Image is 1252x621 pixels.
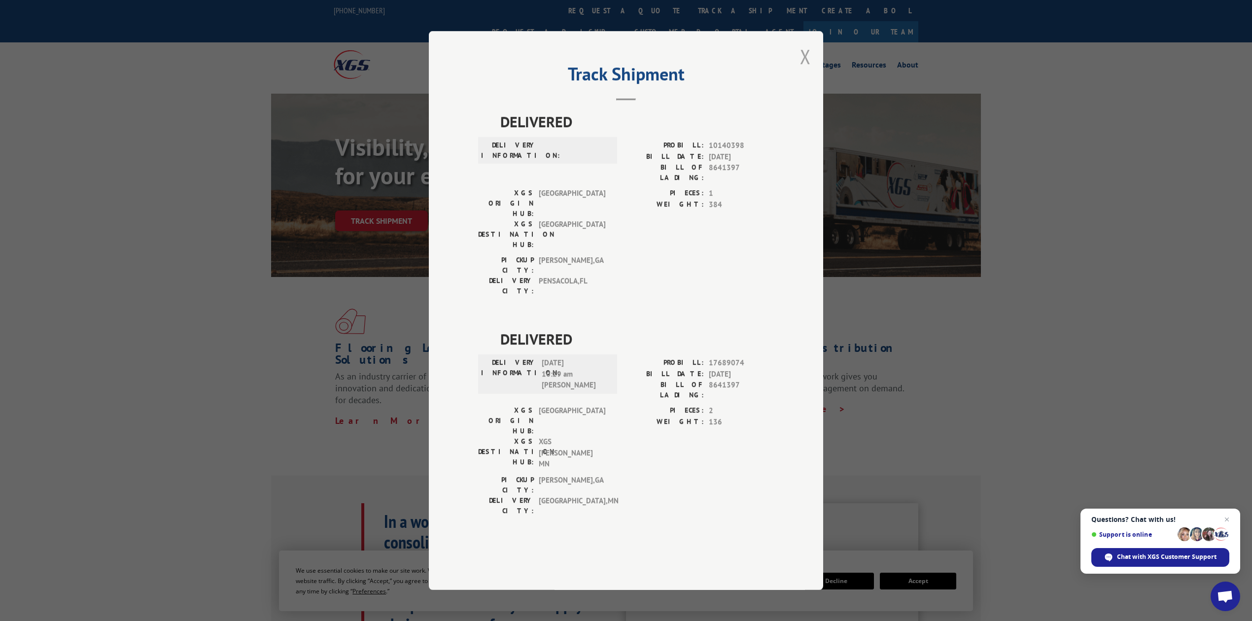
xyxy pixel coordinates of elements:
span: 8641397 [709,162,774,183]
label: PIECES: [626,188,704,199]
label: BILL DATE: [626,369,704,380]
div: Chat with XGS Customer Support [1091,548,1229,567]
label: XGS ORIGIN HUB: [478,188,534,219]
span: 136 [709,416,774,428]
span: Support is online [1091,531,1174,538]
label: WEIGHT: [626,416,704,428]
label: XGS ORIGIN HUB: [478,405,534,436]
span: 2 [709,405,774,416]
span: Chat with XGS Customer Support [1117,552,1217,561]
label: DELIVERY INFORMATION: [481,140,537,161]
span: DELIVERED [500,110,774,133]
label: BILL DATE: [626,151,704,163]
span: [GEOGRAPHIC_DATA] [539,219,605,250]
span: Questions? Chat with us! [1091,516,1229,523]
label: DELIVERY CITY: [478,495,534,516]
label: XGS DESTINATION HUB: [478,436,534,470]
span: 17689074 [709,357,774,369]
label: PICKUP CITY: [478,475,534,495]
label: BILL OF LADING: [626,162,704,183]
span: 384 [709,199,774,210]
label: XGS DESTINATION HUB: [478,219,534,250]
span: PENSACOLA , FL [539,276,605,296]
button: Close modal [800,43,811,69]
span: [DATE] [709,151,774,163]
label: PIECES: [626,405,704,416]
label: DELIVERY INFORMATION: [481,357,537,391]
div: Open chat [1211,582,1240,611]
label: DELIVERY CITY: [478,276,534,296]
span: 1 [709,188,774,199]
span: Close chat [1221,514,1233,525]
label: PROBILL: [626,357,704,369]
span: [GEOGRAPHIC_DATA] [539,188,605,219]
label: WEIGHT: [626,199,704,210]
span: 8641397 [709,379,774,400]
h2: Track Shipment [478,67,774,86]
span: [PERSON_NAME] , GA [539,255,605,276]
span: [DATE] 10:29 am [PERSON_NAME] [542,357,608,391]
label: BILL OF LADING: [626,379,704,400]
span: [PERSON_NAME] , GA [539,475,605,495]
label: PICKUP CITY: [478,255,534,276]
span: XGS [PERSON_NAME] MN [539,436,605,470]
label: PROBILL: [626,140,704,151]
span: [DATE] [709,369,774,380]
span: [GEOGRAPHIC_DATA] [539,405,605,436]
span: 10140398 [709,140,774,151]
span: DELIVERED [500,328,774,350]
span: [GEOGRAPHIC_DATA] , MN [539,495,605,516]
